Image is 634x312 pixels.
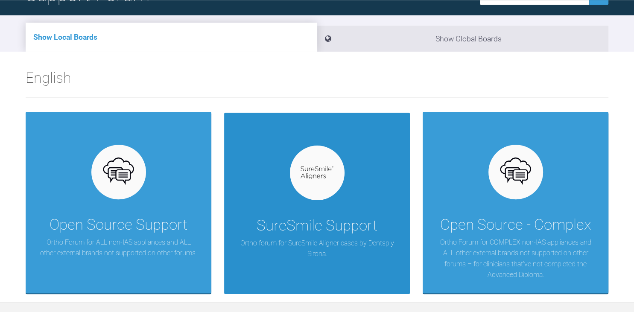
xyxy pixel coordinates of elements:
img: opensource.6e495855.svg [102,155,135,188]
h2: English [26,66,608,97]
a: SureSmile SupportOrtho forum for SureSmile Aligner cases by Dentsply Sirona. [224,112,410,293]
div: SureSmile Support [257,214,377,238]
a: Open Source - ComplexOrtho Forum for COMPLEX non-IAS appliances and ALL other external brands not... [423,112,608,293]
div: Open Source Support [50,213,187,237]
img: opensource.6e495855.svg [499,155,532,188]
p: Ortho Forum for ALL non-IAS appliances and ALL other external brands not supported on other forums. [38,237,199,259]
p: Ortho forum for SureSmile Aligner cases by Dentsply Sirona. [237,238,397,260]
div: Open Source - Complex [440,213,591,237]
p: Ortho Forum for COMPLEX non-IAS appliances and ALL other external brands not supported on other f... [435,237,596,280]
img: suresmile.935bb804.svg [301,166,333,179]
a: Open Source SupportOrtho Forum for ALL non-IAS appliances and ALL other external brands not suppo... [26,112,211,293]
li: Show Global Boards [317,26,609,52]
li: Show Local Boards [26,23,317,52]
